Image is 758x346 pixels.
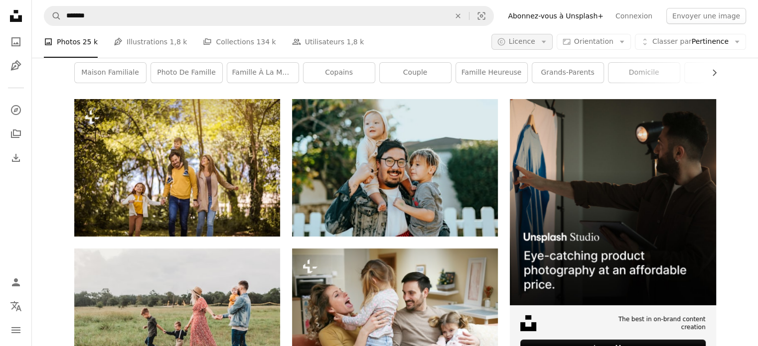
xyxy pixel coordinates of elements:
button: Langue [6,296,26,316]
a: Accueil — Unsplash [6,6,26,28]
a: bébé [685,63,756,83]
a: grands-parents [532,63,604,83]
a: couple [380,63,451,83]
button: Envoyer une image [666,8,746,24]
a: Explorer [6,100,26,120]
button: Classer parPertinence [635,34,746,50]
button: Orientation [557,34,631,50]
span: Licence [509,37,535,45]
button: Recherche de visuels [469,6,493,25]
a: Maison familiale [75,63,146,83]
a: Photo de famille [151,63,222,83]
a: Photos [6,32,26,52]
a: Historique de téléchargement [6,148,26,168]
button: Effacer [447,6,469,25]
a: Utilisateurs 1,8 k [292,26,364,58]
span: Classer par [652,37,692,45]
img: file-1631678316303-ed18b8b5cb9cimage [520,315,536,331]
span: 134 k [256,36,276,47]
button: faire défiler la liste vers la droite [705,63,716,83]
a: famille heureuse [456,63,527,83]
a: Collections 134 k [203,26,276,58]
a: femme tenant les mains d’un homme et d’un enfant en bas âge pendant la journée [74,323,280,332]
a: Du plaisir en famille tout l’été. Des parents qui passent du temps avec leurs enfants à l’extérieur. [74,163,280,172]
span: Orientation [574,37,613,45]
img: file-1715714098234-25b8b4e9d8faimage [510,99,716,305]
a: Connexion / S’inscrire [6,272,26,292]
a: homme en chemise blanche portant fille en chemise grise [292,163,498,172]
a: Abonnez-vous à Unsplash+ [502,8,609,24]
span: 1,8 k [170,36,187,47]
a: Connexion [609,8,658,24]
a: domicile [608,63,680,83]
button: Rechercher sur Unsplash [44,6,61,25]
a: famille à la maison [227,63,299,83]
button: Licence [491,34,553,50]
a: Illustrations 1,8 k [114,26,187,58]
a: Collections [6,124,26,144]
span: The best in on-brand content creation [592,315,705,332]
a: Illustrations [6,56,26,76]
button: Menu [6,320,26,340]
form: Rechercher des visuels sur tout le site [44,6,494,26]
img: homme en chemise blanche portant fille en chemise grise [292,99,498,236]
a: copains [303,63,375,83]
span: 1,8 k [346,36,364,47]
span: Pertinence [652,37,729,47]
a: Portrait de famille s’amusant dans le salon. [292,312,498,321]
img: Du plaisir en famille tout l’été. Des parents qui passent du temps avec leurs enfants à l’extérieur. [74,99,280,236]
